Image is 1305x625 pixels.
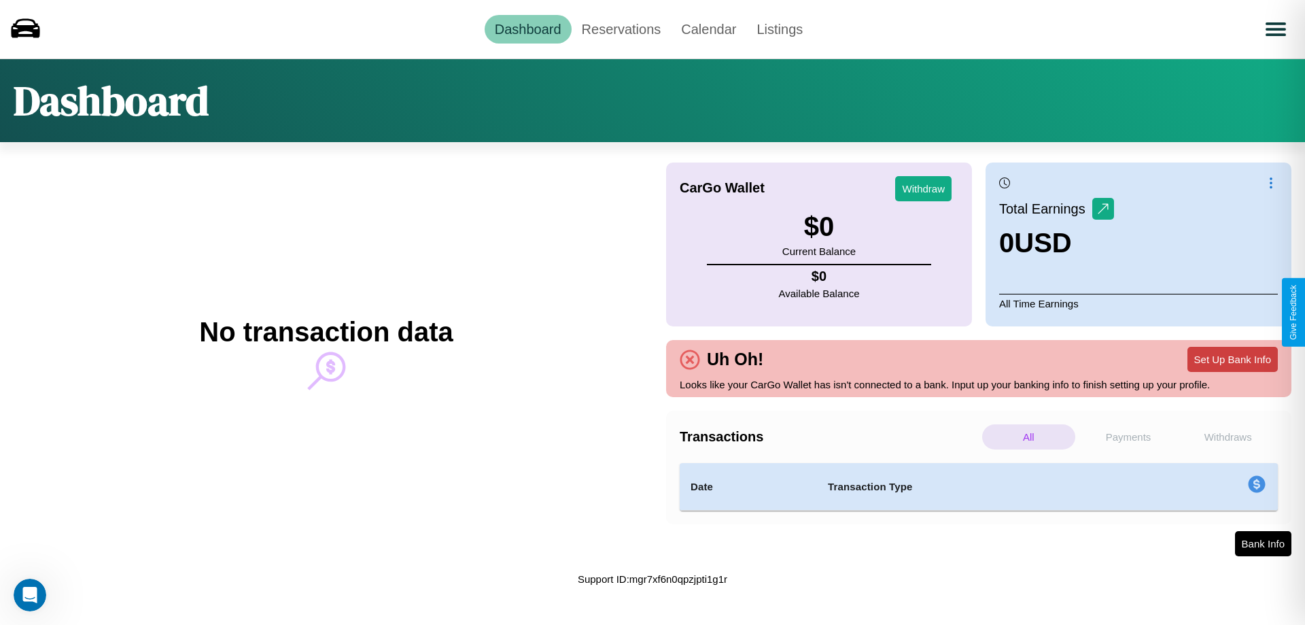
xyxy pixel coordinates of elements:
[572,15,672,44] a: Reservations
[828,479,1136,495] h4: Transaction Type
[1181,424,1274,450] p: Withdraws
[680,463,1278,511] table: simple table
[999,294,1278,313] p: All Time Earnings
[1187,347,1278,372] button: Set Up Bank Info
[782,212,856,242] h3: $ 0
[779,269,860,284] h4: $ 0
[199,317,453,348] h2: No transaction data
[746,15,813,44] a: Listings
[1289,285,1298,340] div: Give Feedback
[680,429,979,445] h4: Transactions
[700,350,770,369] h4: Uh Oh!
[895,176,952,201] button: Withdraw
[999,197,1092,221] p: Total Earnings
[485,15,572,44] a: Dashboard
[1082,424,1175,450] p: Payments
[779,284,860,303] p: Available Balance
[982,424,1075,450] p: All
[680,375,1278,394] p: Looks like your CarGo Wallet has isn't connected to a bank. Input up your banking info to finish ...
[14,73,209,129] h1: Dashboard
[999,228,1114,258] h3: 0 USD
[671,15,746,44] a: Calendar
[14,579,46,611] iframe: Intercom live chat
[578,570,727,588] p: Support ID: mgr7xf6n0qpzjpti1g1r
[1257,10,1295,48] button: Open menu
[1235,531,1291,556] button: Bank Info
[782,242,856,260] p: Current Balance
[691,479,806,495] h4: Date
[680,180,765,196] h4: CarGo Wallet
